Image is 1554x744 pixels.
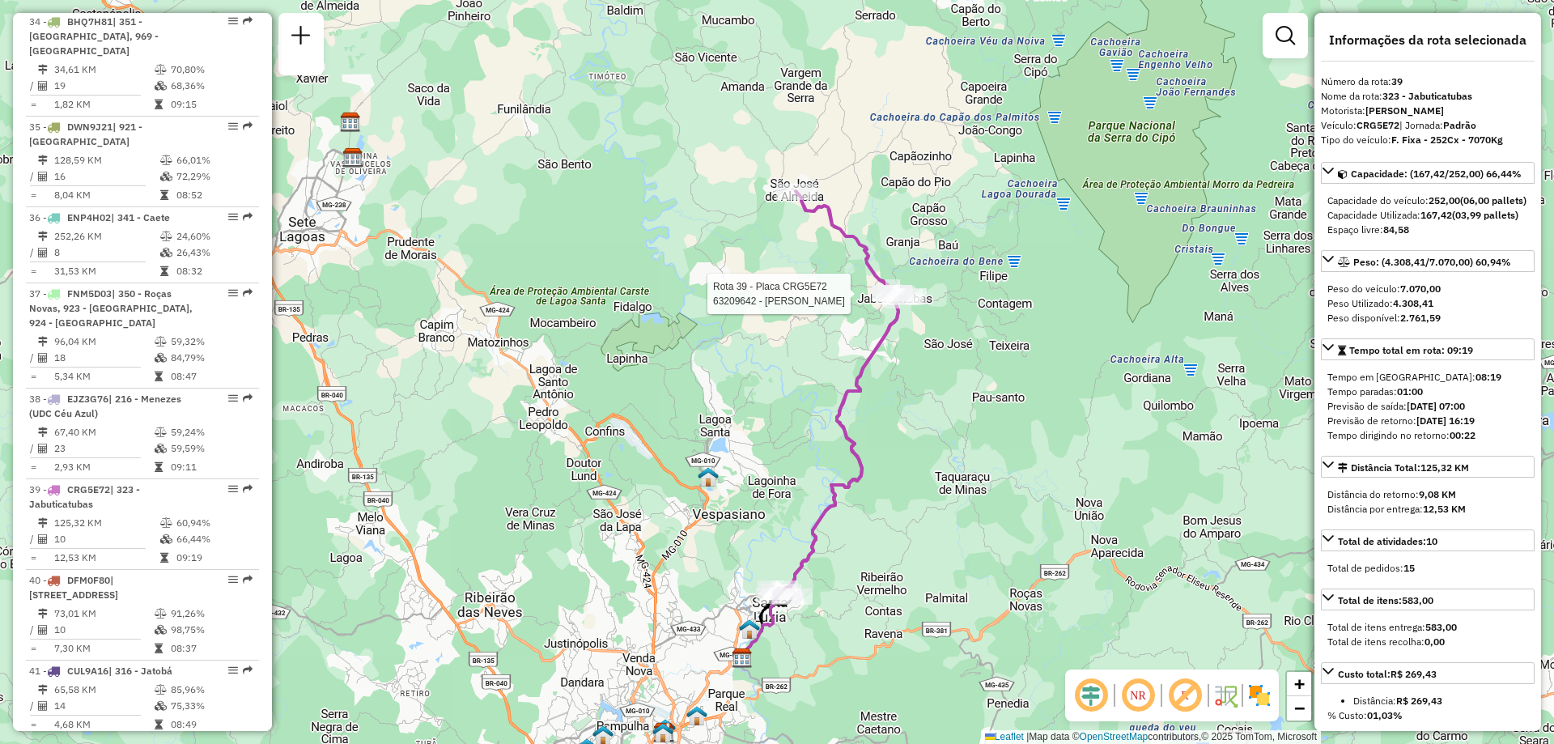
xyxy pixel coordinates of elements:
[29,368,37,385] td: =
[53,640,154,657] td: 7,30 KM
[1403,562,1415,574] strong: 15
[38,534,48,544] i: Total de Atividades
[38,248,48,257] i: Total de Atividades
[29,716,37,733] td: =
[29,483,140,510] span: 39 -
[176,152,253,168] td: 66,01%
[1349,344,1473,356] span: Tempo total em rota: 09:19
[1321,662,1535,684] a: Custo total:R$ 269,43
[1321,456,1535,478] a: Distância Total:125,32 KM
[1402,594,1433,606] strong: 583,00
[53,187,159,203] td: 8,04 KM
[155,462,163,472] i: Tempo total em rota
[732,648,753,669] img: CDD Santa Luzia
[1420,209,1452,221] strong: 167,42
[38,701,48,711] i: Total de Atividades
[155,609,167,619] i: % de utilização do peso
[1212,682,1238,708] img: Fluxo de ruas
[1327,311,1528,325] div: Peso disponível:
[1407,400,1465,412] strong: [DATE] 07:00
[53,152,159,168] td: 128,59 KM
[67,665,108,677] span: CUL9A16
[1119,676,1157,715] span: Ocultar NR
[1165,676,1204,715] span: Exibir rótulo
[29,211,170,223] span: 36 -
[53,368,154,385] td: 5,34 KM
[243,212,253,222] em: Rota exportada
[342,147,363,168] img: CDD Sete Lagoas
[1382,90,1472,102] strong: 323 - Jabuticatubas
[53,606,154,622] td: 73,01 KM
[29,187,37,203] td: =
[170,716,252,733] td: 08:49
[155,720,163,729] i: Tempo total em rota
[176,187,253,203] td: 08:52
[170,424,252,440] td: 59,24%
[1400,312,1441,324] strong: 2.761,59
[243,665,253,675] em: Rota exportada
[1353,256,1511,268] span: Peso: (4.308,41/7.070,00) 60,94%
[243,484,253,494] em: Rota exportada
[160,534,172,544] i: % de utilização da cubagem
[1294,698,1305,718] span: −
[176,168,253,185] td: 72,29%
[67,15,113,28] span: BHQ7H81
[29,459,37,475] td: =
[160,266,168,276] i: Tempo total em rota
[1396,695,1442,707] strong: R$ 269,43
[176,263,253,279] td: 08:32
[29,350,37,366] td: /
[160,248,172,257] i: % de utilização da cubagem
[228,121,238,131] em: Opções
[53,716,154,733] td: 4,68 KM
[53,263,159,279] td: 31,53 KM
[228,575,238,585] em: Opções
[170,459,252,475] td: 09:11
[38,65,48,74] i: Distância Total
[53,531,159,547] td: 10
[38,444,48,453] i: Total de Atividades
[38,353,48,363] i: Total de Atividades
[29,96,37,113] td: =
[1338,535,1437,547] span: Total de atividades:
[53,698,154,714] td: 14
[38,427,48,437] i: Distância Total
[29,15,159,57] span: 34 -
[1321,589,1535,610] a: Total de itens:583,00
[38,685,48,695] i: Distância Total
[29,640,37,657] td: =
[67,287,112,300] span: FNM5D03
[228,393,238,403] em: Opções
[1424,636,1445,648] strong: 0,00
[29,622,37,638] td: /
[1327,487,1528,502] div: Distância do retorno:
[170,334,252,350] td: 59,32%
[170,62,252,78] td: 70,80%
[1327,385,1528,399] div: Tempo paradas:
[1452,209,1518,221] strong: (03,99 pallets)
[38,625,48,635] i: Total de Atividades
[53,550,159,566] td: 12,53 KM
[985,731,1024,742] a: Leaflet
[243,575,253,585] em: Rota exportada
[53,424,154,440] td: 67,40 KM
[1400,283,1441,295] strong: 7.070,00
[1399,119,1476,131] span: | Jornada:
[243,393,253,403] em: Rota exportada
[29,440,37,457] td: /
[155,644,163,653] i: Tempo total em rota
[1321,133,1535,147] div: Tipo do veículo:
[1321,104,1535,118] div: Motorista:
[38,232,48,241] i: Distância Total
[1393,297,1433,309] strong: 4.308,41
[1321,338,1535,360] a: Tempo total em rota: 09:19
[228,665,238,675] em: Opções
[53,62,154,78] td: 34,61 KM
[53,244,159,261] td: 8
[170,440,252,457] td: 59,59%
[160,518,172,528] i: % de utilização do peso
[155,427,167,437] i: % de utilização do peso
[170,350,252,366] td: 84,79%
[170,698,252,714] td: 75,33%
[655,718,676,739] img: Simulação- STA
